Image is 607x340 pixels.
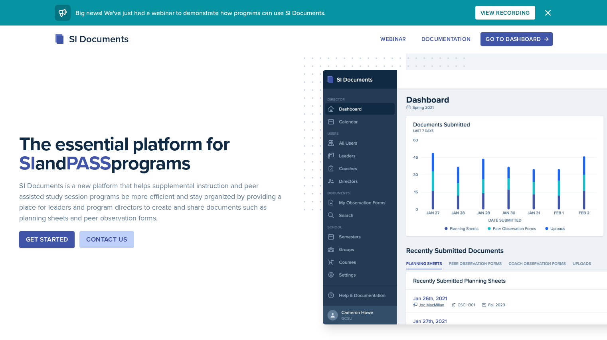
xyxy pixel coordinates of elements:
button: Contact Us [79,231,134,248]
div: Contact Us [86,235,127,244]
button: Webinar [375,32,411,46]
div: View Recording [480,10,530,16]
button: Get Started [19,231,75,248]
button: View Recording [475,6,535,20]
div: SI Documents [55,32,129,46]
div: Go to Dashboard [486,36,547,42]
button: Go to Dashboard [480,32,552,46]
button: Documentation [416,32,476,46]
div: Webinar [380,36,406,42]
span: Big news! We've just had a webinar to demonstrate how programs can use SI Documents. [75,8,326,17]
div: Get Started [26,235,68,244]
div: Documentation [421,36,471,42]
